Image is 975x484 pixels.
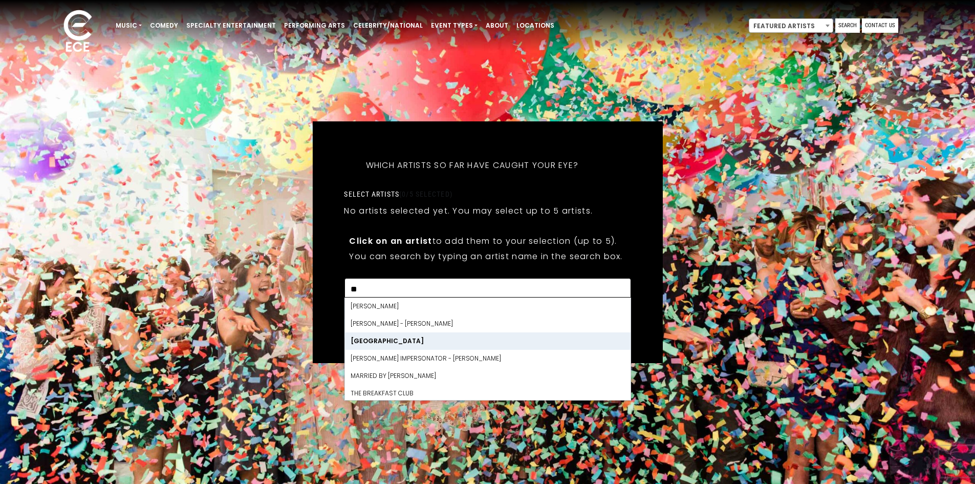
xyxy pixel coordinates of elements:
[280,17,349,34] a: Performing Arts
[482,17,512,34] a: About
[349,17,427,34] a: Celebrity/National
[344,350,630,367] li: [PERSON_NAME] Impersonator - [PERSON_NAME]
[344,147,600,184] h5: Which artists so far have caught your eye?
[749,19,833,33] span: Featured Artists
[349,235,432,247] strong: Click on an artist
[182,17,280,34] a: Specialty Entertainment
[112,17,146,34] a: Music
[399,190,452,198] span: (0/5 selected)
[351,285,624,294] textarea: Search
[344,367,630,385] li: Married by [PERSON_NAME]
[749,18,833,33] span: Featured Artists
[835,18,860,33] a: Search
[512,17,558,34] a: Locations
[344,385,630,402] li: THE BREAKFAST CLUB
[146,17,182,34] a: Comedy
[344,332,630,350] li: [GEOGRAPHIC_DATA]
[344,298,630,315] li: [PERSON_NAME]
[52,7,103,57] img: ece_new_logo_whitev2-1.png
[349,250,625,263] p: You can search by typing an artist name in the search box.
[344,204,593,217] p: No artists selected yet. You may select up to 5 artists.
[427,17,482,34] a: Event Types
[349,235,625,247] p: to add them to your selection (up to 5).
[344,315,630,332] li: [PERSON_NAME] - [PERSON_NAME]
[344,190,452,199] label: Select artists
[862,18,898,33] a: Contact Us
